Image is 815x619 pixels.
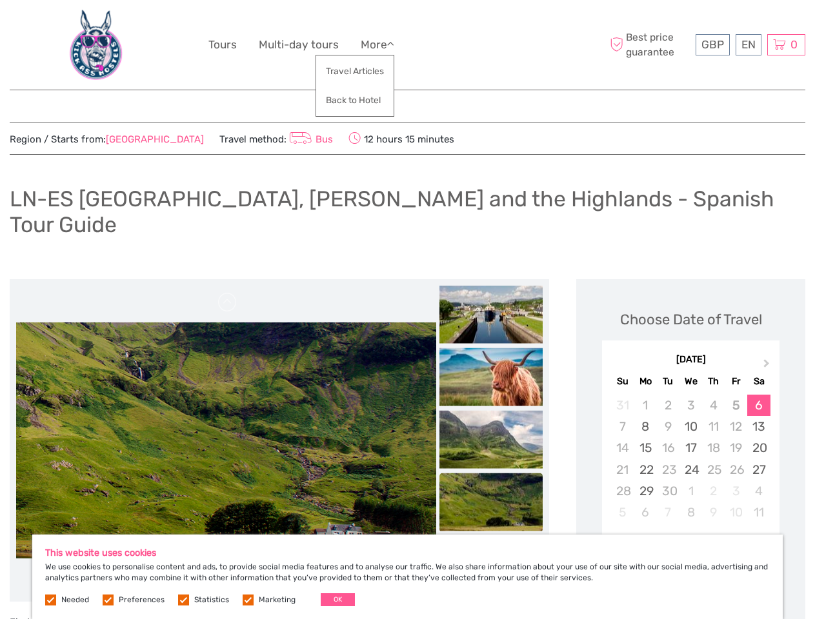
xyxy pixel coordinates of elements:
[602,353,780,367] div: [DATE]
[611,373,634,390] div: Su
[607,30,692,59] span: Best price guarantee
[679,502,702,523] div: Choose Wednesday, October 8th, 2025
[611,480,634,502] div: Not available Sunday, September 28th, 2025
[702,459,725,480] div: Not available Thursday, September 25th, 2025
[657,459,679,480] div: Not available Tuesday, September 23rd, 2025
[747,373,770,390] div: Sa
[611,459,634,480] div: Not available Sunday, September 21st, 2025
[634,373,657,390] div: Mo
[747,437,770,458] div: Choose Saturday, September 20th, 2025
[679,437,702,458] div: Choose Wednesday, September 17th, 2025
[725,459,747,480] div: Not available Friday, September 26th, 2025
[758,357,778,377] button: Next Month
[259,35,339,54] a: Multi-day tours
[634,480,657,502] div: Choose Monday, September 29th, 2025
[634,437,657,458] div: Choose Monday, September 15th, 2025
[194,594,229,605] label: Statistics
[208,35,237,54] a: Tours
[657,416,679,437] div: Not available Tuesday, September 9th, 2025
[45,547,770,558] h5: This website uses cookies
[439,348,543,406] img: 86076ff4499e43cca5d10a603ce9f55e_slider_thumbnail.jpeg
[611,502,634,523] div: Not available Sunday, October 5th, 2025
[702,437,725,458] div: Not available Thursday, September 18th, 2025
[634,416,657,437] div: Choose Monday, September 8th, 2025
[701,38,724,51] span: GBP
[679,373,702,390] div: We
[657,373,679,390] div: Tu
[148,20,164,35] button: Open LiveChat chat widget
[348,130,454,148] span: 12 hours 15 minutes
[61,594,89,605] label: Needed
[620,309,762,329] div: Choose Date of Travel
[702,480,725,502] div: Not available Thursday, October 2nd, 2025
[439,410,543,468] img: d89ffce3f0204eae9ed592085983f452_slider_thumbnail.jpeg
[725,416,747,437] div: Not available Friday, September 12th, 2025
[611,416,634,437] div: Not available Sunday, September 7th, 2025
[725,373,747,390] div: Fr
[747,416,770,437] div: Choose Saturday, September 13th, 2025
[747,395,770,416] div: Choose Saturday, September 6th, 2025
[316,88,394,113] a: Back to Hotel
[634,459,657,480] div: Choose Monday, September 22nd, 2025
[679,416,702,437] div: Choose Wednesday, September 10th, 2025
[657,502,679,523] div: Not available Tuesday, October 7th, 2025
[747,459,770,480] div: Choose Saturday, September 27th, 2025
[702,502,725,523] div: Not available Thursday, October 9th, 2025
[679,459,702,480] div: Choose Wednesday, September 24th, 2025
[287,133,333,145] a: Bus
[316,59,394,84] a: Travel Articles
[747,480,770,502] div: Choose Saturday, October 4th, 2025
[634,502,657,523] div: Choose Monday, October 6th, 2025
[679,395,702,416] div: Not available Wednesday, September 3rd, 2025
[657,395,679,416] div: Not available Tuesday, September 2nd, 2025
[702,373,725,390] div: Th
[702,416,725,437] div: Not available Thursday, September 11th, 2025
[789,38,800,51] span: 0
[657,480,679,502] div: Not available Tuesday, September 30th, 2025
[702,395,725,416] div: Not available Thursday, September 4th, 2025
[119,594,165,605] label: Preferences
[10,186,805,238] h1: LN-ES [GEOGRAPHIC_DATA], [PERSON_NAME] and the Highlands - Spanish Tour Guide
[611,437,634,458] div: Not available Sunday, September 14th, 2025
[32,535,783,619] div: We use cookies to personalise content and ads, to provide social media features and to analyse ou...
[725,437,747,458] div: Not available Friday, September 19th, 2025
[606,395,775,523] div: month 2025-09
[18,23,146,33] p: We're away right now. Please check back later!
[61,10,131,80] img: 660-bd12cdf7-bf22-40b3-a2d0-3f373e959a83_logo_big.jpg
[439,473,543,531] img: 1e2ed99f0da94ad1856ce7aea721f05e_slider_thumbnail.jpeg
[439,285,543,343] img: e2585380c12a45c0b6f180a11789810a_slider_thumbnail.jpeg
[321,593,355,606] button: OK
[361,35,394,54] a: More
[634,395,657,416] div: Not available Monday, September 1st, 2025
[725,395,747,416] div: Not available Friday, September 5th, 2025
[657,437,679,458] div: Not available Tuesday, September 16th, 2025
[679,480,702,502] div: Choose Wednesday, October 1st, 2025
[259,594,296,605] label: Marketing
[611,395,634,416] div: Not available Sunday, August 31st, 2025
[219,130,333,148] span: Travel method:
[725,480,747,502] div: Not available Friday, October 3rd, 2025
[736,34,761,55] div: EN
[10,133,204,146] span: Region / Starts from:
[747,502,770,523] div: Choose Saturday, October 11th, 2025
[16,322,436,558] img: 1e2ed99f0da94ad1856ce7aea721f05e_main_slider.jpeg
[725,502,747,523] div: Not available Friday, October 10th, 2025
[106,133,204,145] a: [GEOGRAPHIC_DATA]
